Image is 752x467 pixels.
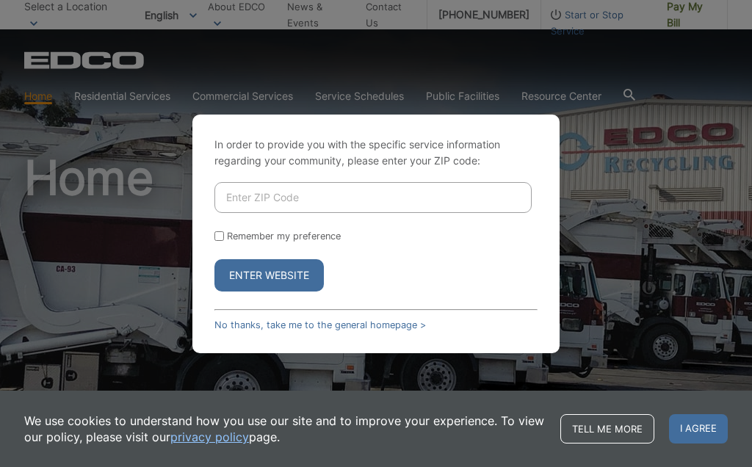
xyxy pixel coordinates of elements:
[214,319,426,330] a: No thanks, take me to the general homepage >
[214,182,532,213] input: Enter ZIP Code
[214,137,538,169] p: In order to provide you with the specific service information regarding your community, please en...
[24,413,546,445] p: We use cookies to understand how you use our site and to improve your experience. To view our pol...
[560,414,654,444] a: Tell me more
[669,414,728,444] span: I agree
[227,231,341,242] label: Remember my preference
[170,429,249,445] a: privacy policy
[214,259,324,292] button: Enter Website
